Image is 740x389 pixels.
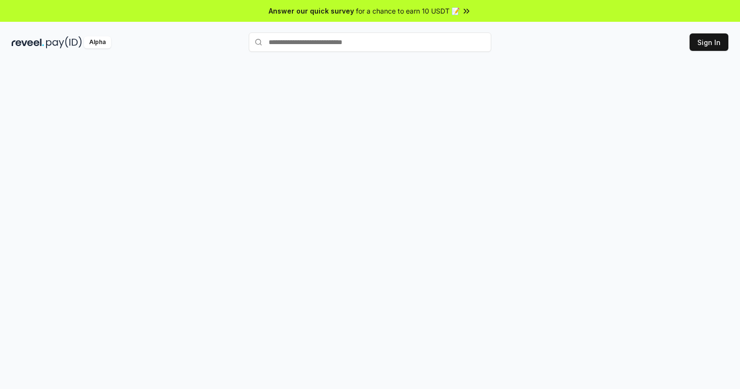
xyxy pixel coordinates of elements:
span: Answer our quick survey [269,6,354,16]
span: for a chance to earn 10 USDT 📝 [356,6,460,16]
button: Sign In [690,33,728,51]
div: Alpha [84,36,111,48]
img: pay_id [46,36,82,48]
img: reveel_dark [12,36,44,48]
